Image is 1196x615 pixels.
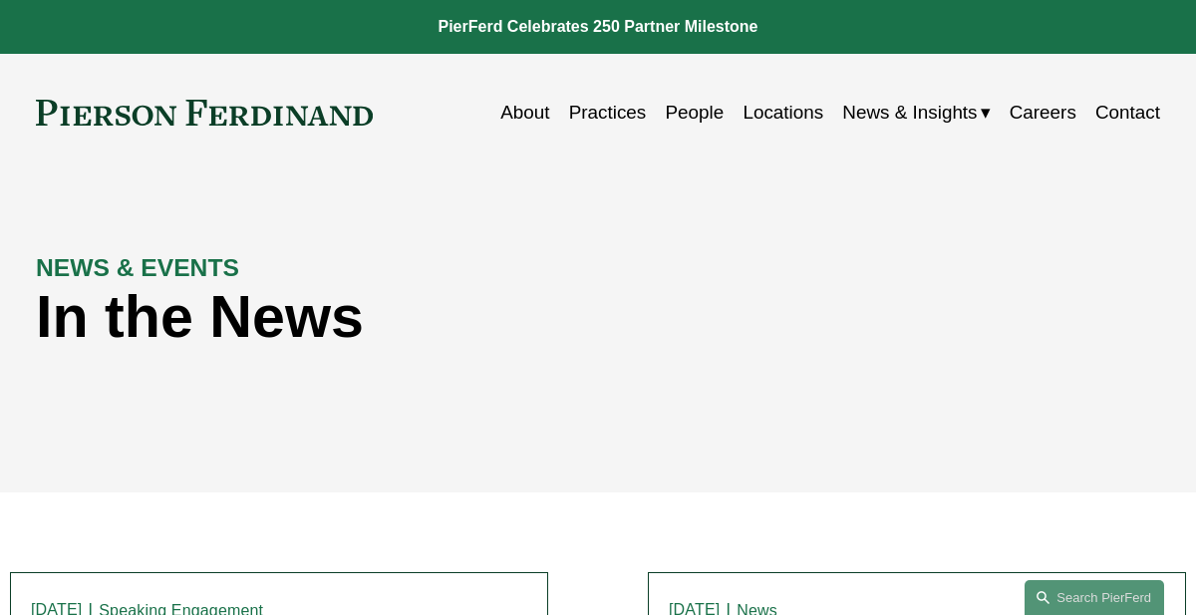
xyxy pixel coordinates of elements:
[743,94,823,132] a: Locations
[569,94,647,132] a: Practices
[665,94,724,132] a: People
[500,94,549,132] a: About
[1025,580,1164,615] a: Search this site
[842,94,990,132] a: folder dropdown
[36,254,239,281] strong: NEWS & EVENTS
[1095,94,1160,132] a: Contact
[36,283,879,351] h1: In the News
[1010,94,1076,132] a: Careers
[842,96,977,130] span: News & Insights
